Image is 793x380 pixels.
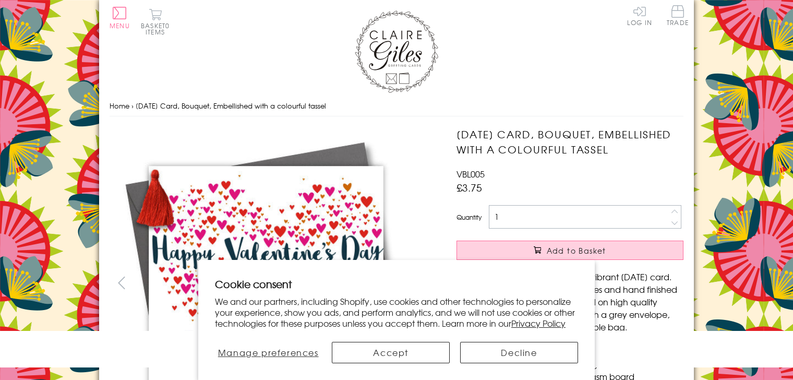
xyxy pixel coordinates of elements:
h1: [DATE] Card, Bouquet, Embellished with a colourful tassel [456,127,683,157]
h2: Cookie consent [215,277,578,291]
span: 0 items [146,21,170,37]
a: Trade [667,5,689,28]
span: › [131,101,134,111]
img: Claire Giles Greetings Cards [355,10,438,93]
button: prev [110,271,133,294]
span: VBL005 [456,168,485,180]
a: Home [110,101,129,111]
a: Log In [627,5,652,26]
button: Decline [460,342,578,363]
span: Manage preferences [218,346,319,359]
nav: breadcrumbs [110,96,683,117]
button: Manage preferences [215,342,321,363]
span: £3.75 [456,180,482,195]
button: Basket0 items [141,8,170,35]
a: Privacy Policy [511,317,566,329]
span: Trade [667,5,689,26]
button: Add to Basket [456,241,683,260]
button: Menu [110,7,130,29]
p: We and our partners, including Shopify, use cookies and other technologies to personalize your ex... [215,296,578,328]
span: [DATE] Card, Bouquet, Embellished with a colourful tassel [136,101,326,111]
span: Menu [110,21,130,30]
button: Accept [332,342,450,363]
span: Add to Basket [547,245,606,256]
label: Quantity [456,212,482,222]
